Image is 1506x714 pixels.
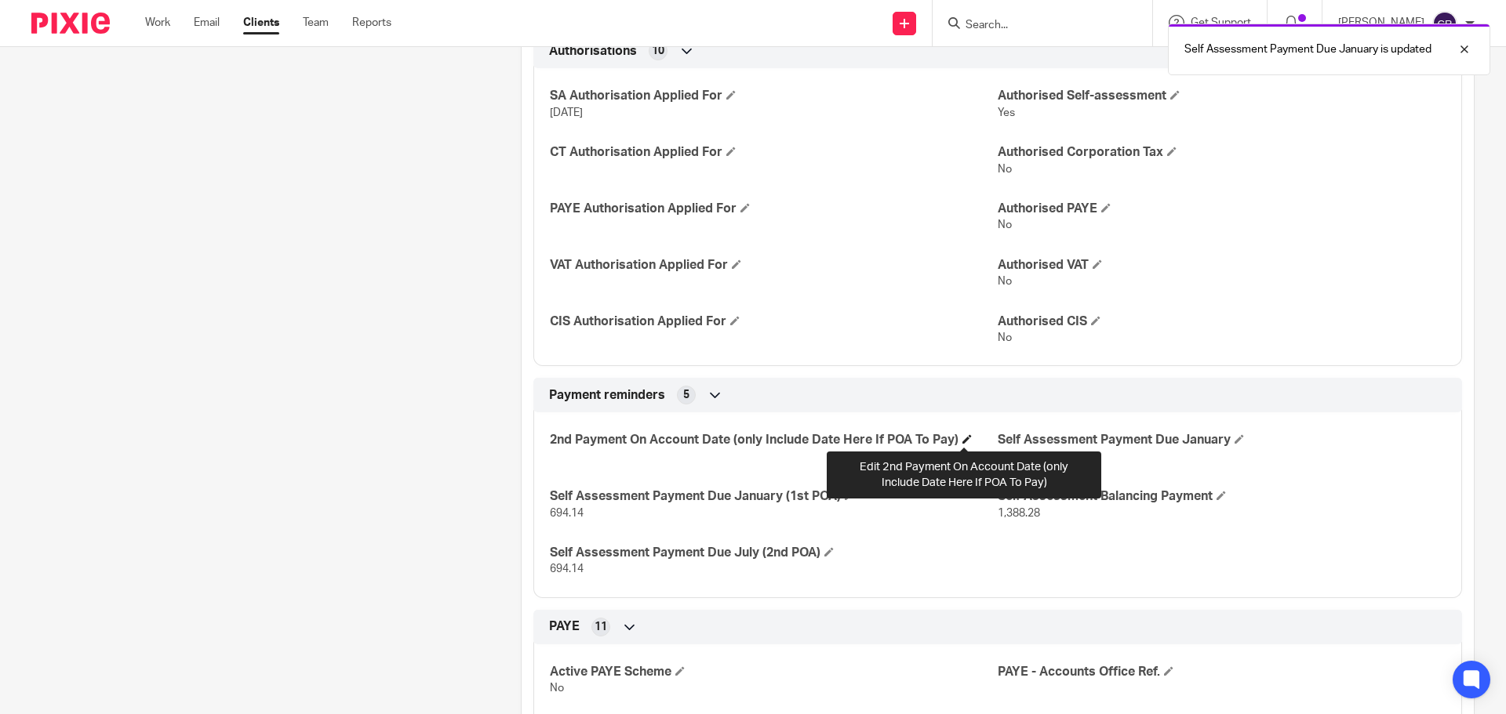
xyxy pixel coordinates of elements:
[194,15,220,31] a: Email
[998,432,1446,448] h4: Self Assessment Payment Due January
[550,201,998,217] h4: PAYE Authorisation Applied For
[998,219,1012,230] span: No
[549,387,665,404] span: Payment reminders
[550,432,998,448] h4: 2nd Payment On Account Date (only Include Date Here If POA To Pay)
[550,107,583,118] span: [DATE]
[31,13,110,34] img: Pixie
[549,618,580,635] span: PAYE
[243,15,279,31] a: Clients
[998,314,1446,330] h4: Authorised CIS
[998,88,1446,104] h4: Authorised Self-assessment
[550,564,584,574] span: 694.14
[998,664,1446,680] h4: PAYE - Accounts Office Ref.
[550,257,998,274] h4: VAT Authorisation Applied For
[550,683,564,694] span: No
[303,15,329,31] a: Team
[998,164,1012,175] span: No
[145,15,170,31] a: Work
[998,451,1040,462] span: 2,082.42
[550,488,998,505] h4: Self Assessment Payment Due January (1st POA)
[550,88,998,104] h4: SA Authorisation Applied For
[550,314,998,330] h4: CIS Authorisation Applied For
[998,508,1040,519] span: 1,388.28
[998,144,1446,161] h4: Authorised Corporation Tax
[998,332,1012,343] span: No
[550,664,998,680] h4: Active PAYE Scheme
[1432,11,1457,36] img: svg%3E
[998,257,1446,274] h4: Authorised VAT
[595,619,607,635] span: 11
[998,107,1015,118] span: Yes
[1184,42,1431,57] p: Self Assessment Payment Due January is updated
[998,201,1446,217] h4: Authorised PAYE
[550,545,998,561] h4: Self Assessment Payment Due July (2nd POA)
[652,43,664,59] span: 10
[352,15,391,31] a: Reports
[998,488,1446,505] h4: Self Assessment Balancing Payment
[550,144,998,161] h4: CT Authorisation Applied For
[549,43,637,60] span: Authorisations
[683,387,689,403] span: 5
[550,508,584,519] span: 694.14
[998,276,1012,287] span: No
